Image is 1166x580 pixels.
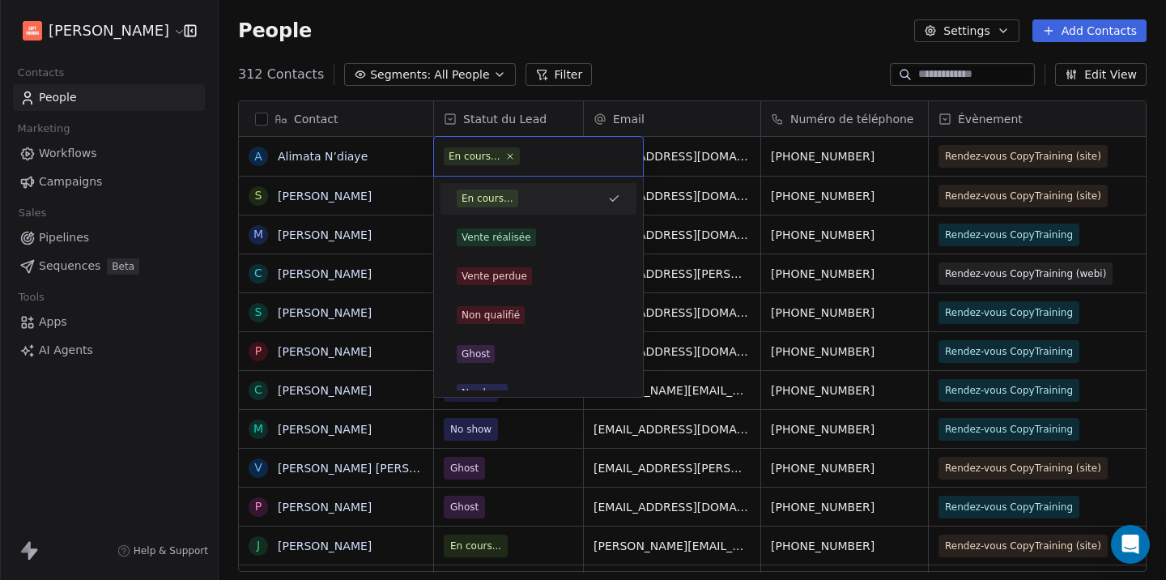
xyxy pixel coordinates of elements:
[440,104,636,409] div: Suggestions
[449,149,500,164] div: En cours...
[462,191,513,206] div: En cours...
[462,386,503,400] div: No show
[462,308,520,322] div: Non qualifié
[462,230,531,245] div: Vente réalisée
[462,269,527,284] div: Vente perdue
[462,347,490,361] div: Ghost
